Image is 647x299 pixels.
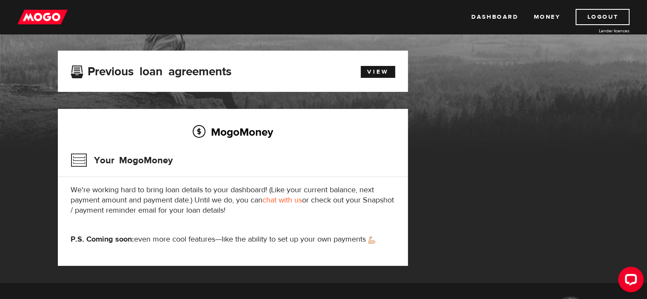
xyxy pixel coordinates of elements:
[262,195,302,205] a: chat with us
[533,9,560,25] a: Money
[71,65,231,76] h3: Previous loan agreements
[368,236,375,244] img: strong arm emoji
[576,9,630,25] a: Logout
[71,123,395,141] h2: MogoMoney
[71,149,173,171] h3: Your MogoMoney
[71,234,395,245] p: even more cool features—like the ability to set up your own payments
[17,9,68,25] img: mogo_logo-11ee424be714fa7cbb0f0f49df9e16ec.png
[361,66,395,78] a: View
[611,263,647,299] iframe: LiveChat chat widget
[471,9,518,25] a: Dashboard
[566,28,630,34] a: Lender licences
[71,185,395,216] p: We're working hard to bring loan details to your dashboard! (Like your current balance, next paym...
[71,234,134,244] strong: P.S. Coming soon:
